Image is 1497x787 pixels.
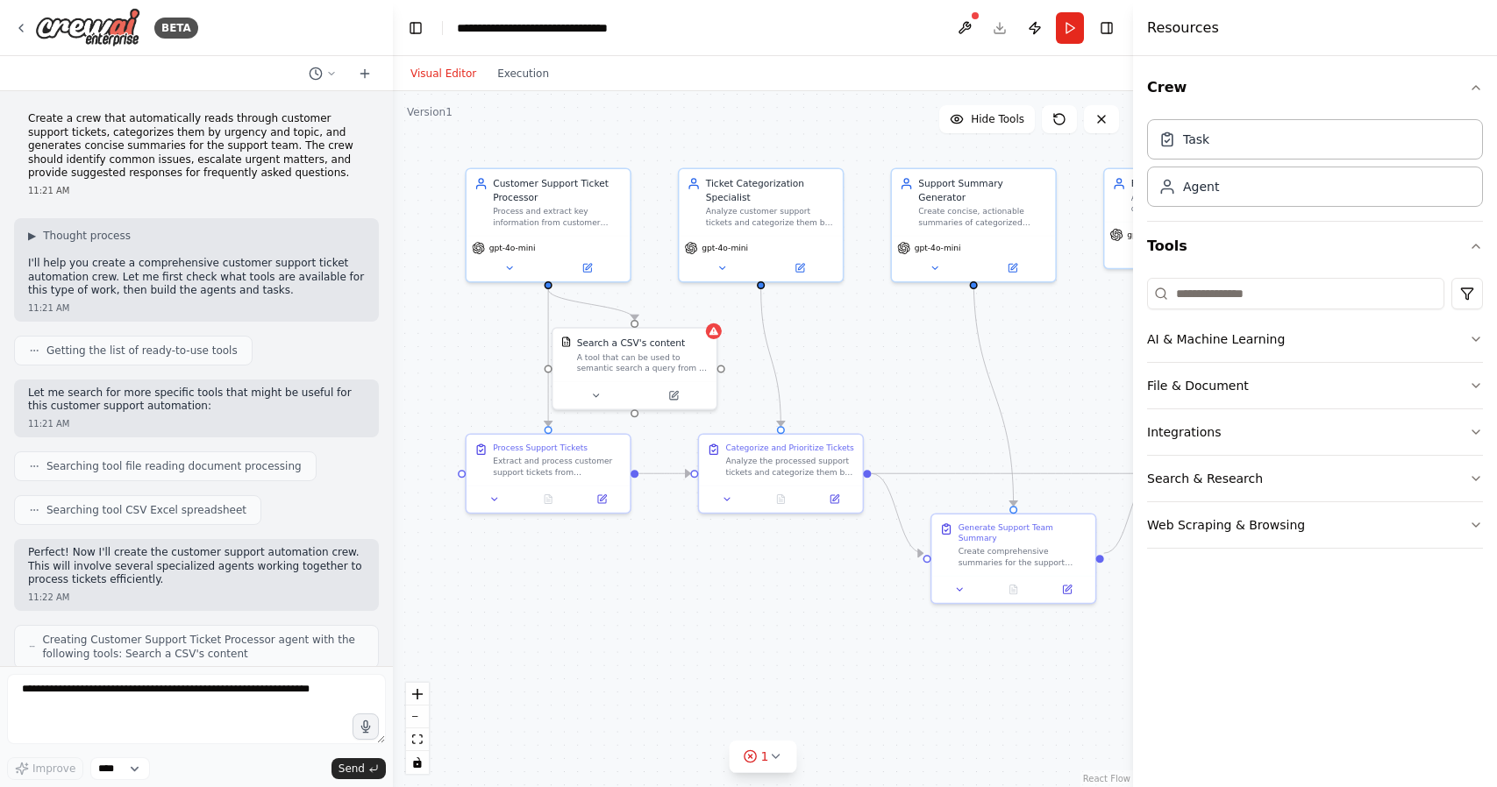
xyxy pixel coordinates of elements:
[550,260,625,276] button: Open in side panel
[971,112,1024,126] span: Hide Tools
[493,456,622,477] div: Extract and process customer support tickets from {ticket_source_format}. Parse through all avail...
[1147,363,1483,408] button: File & Document
[400,63,487,84] button: Visual Editor
[959,546,1087,567] div: Create comprehensive summaries for the support team based on categorized tickets. Generate indivi...
[46,344,238,358] span: Getting the list of ready-to-use tools
[493,443,588,453] div: Process Support Tickets
[28,417,365,430] div: 11:21 AM
[407,105,453,119] div: Version 1
[1147,18,1219,39] h4: Resources
[725,456,854,477] div: Analyze the processed support tickets and categorize them by urgency level (critical, high, mediu...
[1147,112,1483,221] div: Crew
[406,728,429,751] button: fit view
[754,289,788,426] g: Edge from 7f4fe27d-c49a-4dd5-b7db-5b49d110a83a to 329df5d1-0a0a-4d25-9796-fe8f0d114fd8
[918,177,1047,203] div: Support Summary Generator
[520,491,576,507] button: No output available
[730,741,797,773] button: 1
[351,63,379,84] button: Start a new chat
[1103,167,1269,269] div: FAQ Response GeneratorAnalyze frequently asked questions from support tickets and generate sugges...
[811,491,857,507] button: Open in side panel
[638,467,690,480] g: Edge from 9c0f8fb4-0684-45c0-8434-a66c89e1e274 to 329df5d1-0a0a-4d25-9796-fe8f0d114fd8
[493,177,622,203] div: Customer Support Ticket Processor
[552,327,717,410] div: CSVSearchToolSearch a CSV's contentA tool that can be used to semantic search a query from a CSV'...
[1147,316,1483,362] button: AI & Machine Learning
[406,751,429,774] button: toggle interactivity
[28,386,365,414] p: Let me search for more specific tools that might be useful for this customer support automation:
[975,260,1051,276] button: Open in side panel
[1147,502,1483,548] button: Web Scraping & Browsing
[28,546,365,587] p: Perfect! Now I'll create the customer support automation crew. This will involve several speciali...
[1083,774,1130,783] a: React Flow attribution
[702,243,748,253] span: gpt-4o-mini
[918,206,1047,227] div: Create concise, actionable summaries of categorized customer support tickets for the support team...
[1147,456,1483,501] button: Search & Research
[46,459,302,473] span: Searching tool file reading document processing
[28,591,365,604] div: 11:22 AM
[1104,467,1156,560] g: Edge from 5e4347d8-8f3d-41cc-91aa-5d7e83434843 to b6636585-fe67-416e-b343-ff5f69219138
[542,289,555,426] g: Edge from d4235918-ec94-448b-a54e-e896e96212af to 9c0f8fb4-0684-45c0-8434-a66c89e1e274
[43,229,131,243] span: Thought process
[302,63,344,84] button: Switch to previous chat
[406,683,429,705] button: zoom in
[331,758,386,779] button: Send
[890,167,1056,282] div: Support Summary GeneratorCreate concise, actionable summaries of categorized customer support tic...
[42,633,364,661] span: Creating Customer Support Ticket Processor agent with the following tools: Search a CSV's content
[678,167,844,282] div: Ticket Categorization SpecialistAnalyze customer support tickets and categorize them by urgency l...
[706,177,835,203] div: Ticket Categorization Specialist
[1044,582,1090,598] button: Open in side panel
[32,762,75,776] span: Improve
[1147,271,1483,563] div: Tools
[577,352,709,373] div: A tool that can be used to semantic search a query from a CSV's content.
[353,713,379,740] button: Click to speak your automation idea
[403,16,428,40] button: Hide left sidebar
[542,289,642,320] g: Edge from d4235918-ec94-448b-a54e-e896e96212af to 928dd740-ad28-492f-9e30-52816a94399a
[930,513,1096,604] div: Generate Support Team SummaryCreate comprehensive summaries for the support team based on categor...
[489,243,536,253] span: gpt-4o-mini
[406,683,429,774] div: React Flow controls
[7,757,83,780] button: Improve
[154,18,198,39] div: BETA
[762,260,838,276] button: Open in side panel
[465,434,631,514] div: Process Support TicketsExtract and process customer support tickets from {ticket_source_format}. ...
[761,748,769,765] span: 1
[28,229,131,243] button: ▶Thought process
[752,491,809,507] button: No output available
[1147,409,1483,455] button: Integrations
[939,105,1035,133] button: Hide Tools
[339,762,365,776] span: Send
[28,184,365,197] div: 11:21 AM
[986,582,1042,598] button: No output available
[577,337,686,350] div: Search a CSV's content
[959,522,1087,543] div: Generate Support Team Summary
[967,276,1021,506] g: Edge from 5b9dee53-0028-4790-a5cf-4a16d0bb2d77 to 5e4347d8-8f3d-41cc-91aa-5d7e83434843
[579,491,624,507] button: Open in side panel
[1147,222,1483,271] button: Tools
[28,301,365,315] div: 11:21 AM
[28,229,36,243] span: ▶
[725,443,853,453] div: Categorize and Prioritize Tickets
[28,257,365,298] p: I'll help you create a comprehensive customer support ticket automation crew. Let me first check ...
[35,8,140,47] img: Logo
[915,243,961,253] span: gpt-4o-mini
[1147,63,1483,112] button: Crew
[561,337,572,347] img: CSVSearchTool
[871,467,923,560] g: Edge from 329df5d1-0a0a-4d25-9796-fe8f0d114fd8 to 5e4347d8-8f3d-41cc-91aa-5d7e83434843
[1183,131,1209,148] div: Task
[871,467,1155,480] g: Edge from 329df5d1-0a0a-4d25-9796-fe8f0d114fd8 to b6636585-fe67-416e-b343-ff5f69219138
[28,112,365,181] p: Create a crew that automatically reads through customer support tickets, categorizes them by urge...
[46,503,246,517] span: Searching tool CSV Excel spreadsheet
[465,167,631,282] div: Customer Support Ticket ProcessorProcess and extract key information from customer support ticket...
[487,63,560,84] button: Execution
[1183,178,1219,195] div: Agent
[1094,16,1119,40] button: Hide right sidebar
[706,206,835,227] div: Analyze customer support tickets and categorize them by urgency level (critical, high, medium, lo...
[457,19,608,37] nav: breadcrumb
[698,434,864,514] div: Categorize and Prioritize TicketsAnalyze the processed support tickets and categorize them by urg...
[406,705,429,728] button: zoom out
[493,206,622,227] div: Process and extract key information from customer support tickets in {ticket_source_format}, ensu...
[636,387,711,403] button: Open in side panel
